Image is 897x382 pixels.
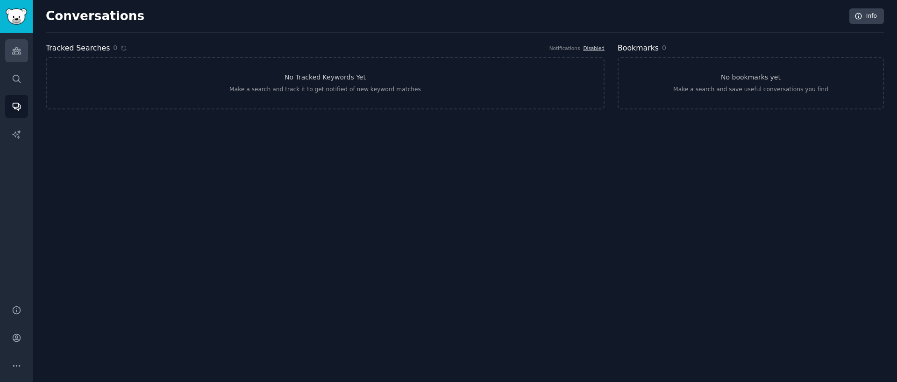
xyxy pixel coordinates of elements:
[6,8,27,25] img: GummySearch logo
[549,45,580,51] div: Notifications
[583,45,605,51] a: Disabled
[285,72,366,82] h3: No Tracked Keywords Yet
[673,86,828,94] div: Make a search and save useful conversations you find
[46,9,144,24] h2: Conversations
[46,43,110,54] h2: Tracked Searches
[46,57,605,109] a: No Tracked Keywords YetMake a search and track it to get notified of new keyword matches
[721,72,781,82] h3: No bookmarks yet
[618,43,659,54] h2: Bookmarks
[229,86,421,94] div: Make a search and track it to get notified of new keyword matches
[662,44,666,51] span: 0
[849,8,884,24] a: Info
[618,57,884,109] a: No bookmarks yetMake a search and save useful conversations you find
[113,43,117,53] span: 0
